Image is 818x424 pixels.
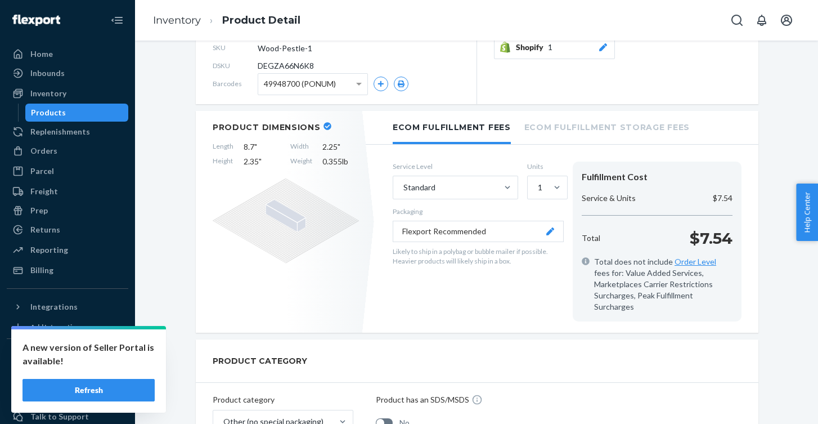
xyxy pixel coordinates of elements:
[775,9,798,32] button: Open account menu
[30,301,78,313] div: Integrations
[30,265,53,276] div: Billing
[7,221,128,239] a: Returns
[213,141,233,153] span: Length
[12,15,60,26] img: Flexport logo
[213,43,258,52] span: SKU
[264,74,336,93] span: 49948700 (PONUM)
[393,162,518,171] label: Service Level
[538,182,542,193] div: 1
[582,193,636,204] p: Service & Units
[393,207,564,216] p: Packaging
[594,256,732,313] span: Total does not include fees for: Value Added Services, Marketplaces Carrier Restrictions Surcharg...
[30,126,90,137] div: Replenishments
[106,9,128,32] button: Close Navigation
[7,142,128,160] a: Orders
[7,84,128,102] a: Inventory
[582,233,600,244] p: Total
[524,111,690,142] li: Ecom Fulfillment Storage Fees
[7,261,128,279] a: Billing
[376,394,469,405] p: Product has an SDS/MSDS
[393,247,564,266] p: Likely to ship in a polybag or bubble mailer if possible. Heavier products will likely ship in a ...
[393,111,511,144] li: Ecom Fulfillment Fees
[494,35,615,59] button: Shopify1
[7,202,128,220] a: Prep
[537,182,538,193] input: 1
[690,227,732,249] p: $7.54
[23,379,155,401] button: Refresh
[30,205,48,216] div: Prep
[322,141,359,153] span: 2.25
[30,48,53,60] div: Home
[527,162,564,171] label: Units
[30,166,54,177] div: Parcel
[30,224,60,235] div: Returns
[7,182,128,200] a: Freight
[7,320,128,334] a: Add Integration
[244,141,280,153] span: 8.7
[144,4,309,37] ol: breadcrumbs
[259,157,262,166] span: "
[7,298,128,316] button: Integrations
[23,341,155,368] p: A new version of Seller Portal is available!
[393,221,564,242] button: Flexport Recommended
[7,123,128,141] a: Replenishments
[7,389,128,407] a: Settings
[213,122,321,132] h2: Product Dimensions
[338,142,340,151] span: "
[7,348,128,366] button: Fast Tags
[213,79,258,88] span: Barcodes
[322,156,359,167] span: 0.355 lb
[153,14,201,26] a: Inventory
[713,193,732,204] p: $7.54
[7,162,128,180] a: Parcel
[30,186,58,197] div: Freight
[7,371,128,384] a: Add Fast Tag
[258,60,314,72] span: DEGZA66N6K8
[213,156,233,167] span: Height
[402,182,403,193] input: Standard
[796,184,818,241] button: Help Center
[726,9,748,32] button: Open Search Box
[213,61,258,70] span: DSKU
[548,42,552,53] span: 1
[290,141,312,153] span: Width
[30,244,68,256] div: Reporting
[582,171,732,184] div: Fulfillment Cost
[516,42,548,53] span: Shopify
[213,351,307,371] h2: PRODUCT CATEGORY
[244,156,280,167] span: 2.35
[30,68,65,79] div: Inbounds
[30,322,80,332] div: Add Integration
[25,104,129,122] a: Products
[7,45,128,63] a: Home
[750,9,773,32] button: Open notifications
[31,107,66,118] div: Products
[7,64,128,82] a: Inbounds
[7,241,128,259] a: Reporting
[675,257,716,266] a: Order Level
[254,142,257,151] span: "
[30,411,89,422] div: Talk to Support
[403,182,435,193] div: Standard
[290,156,312,167] span: Weight
[222,14,300,26] a: Product Detail
[213,394,353,405] p: Product category
[30,145,57,157] div: Orders
[30,88,66,99] div: Inventory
